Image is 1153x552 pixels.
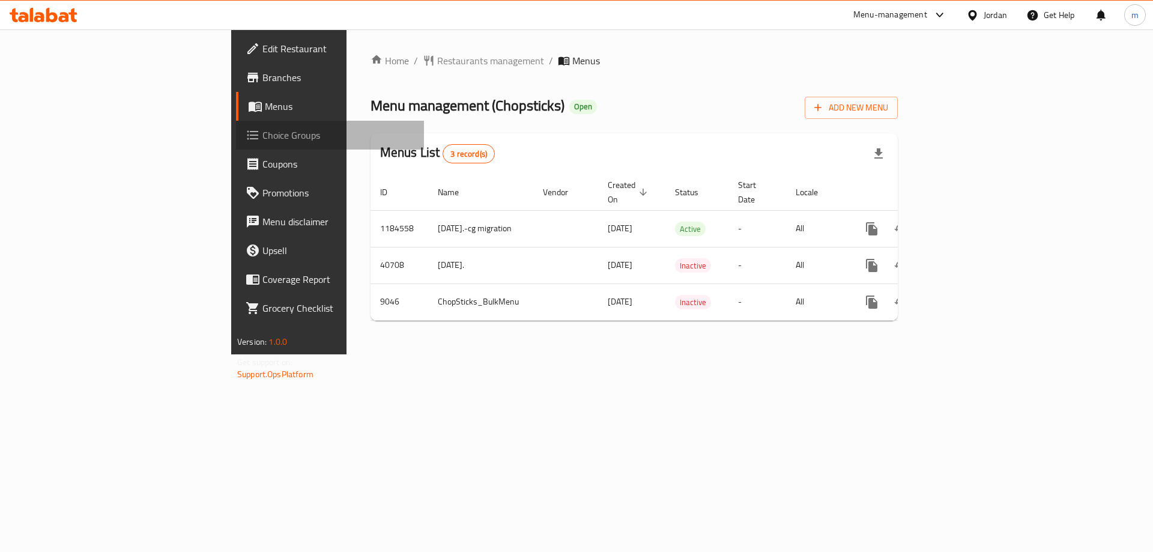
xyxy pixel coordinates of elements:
button: Change Status [886,288,915,317]
span: Grocery Checklist [262,301,414,315]
h2: Menus List [380,144,495,163]
span: Promotions [262,186,414,200]
div: Inactive [675,258,711,273]
a: Menus [236,92,424,121]
div: Export file [864,139,893,168]
span: Inactive [675,259,711,273]
span: Add New Menu [814,100,888,115]
span: Locale [796,185,834,199]
button: more [858,251,886,280]
span: Menus [265,99,414,114]
button: more [858,214,886,243]
span: Open [569,102,597,112]
button: Change Status [886,251,915,280]
span: Created On [608,178,651,207]
span: Vendor [543,185,584,199]
span: Menu management ( Chopsticks ) [371,92,564,119]
a: Edit Restaurant [236,34,424,63]
span: Version: [237,334,267,350]
td: ChopSticks_BulkMenu [428,284,533,320]
li: / [549,53,553,68]
span: [DATE] [608,220,632,236]
a: Support.OpsPlatform [237,366,313,382]
a: Branches [236,63,424,92]
button: more [858,288,886,317]
span: Branches [262,70,414,85]
a: Upsell [236,236,424,265]
span: Menus [572,53,600,68]
span: Edit Restaurant [262,41,414,56]
span: Restaurants management [437,53,544,68]
span: Menu disclaimer [262,214,414,229]
td: - [728,284,786,320]
span: Inactive [675,296,711,309]
button: Change Status [886,214,915,243]
span: [DATE] [608,257,632,273]
div: Open [569,100,597,114]
td: All [786,284,848,320]
span: Name [438,185,474,199]
td: - [728,247,786,284]
span: Active [675,222,706,236]
a: Coverage Report [236,265,424,294]
span: Coverage Report [262,272,414,287]
th: Actions [848,174,982,211]
span: Start Date [738,178,772,207]
button: Add New Menu [805,97,898,119]
span: Coupons [262,157,414,171]
div: Total records count [443,144,495,163]
span: 1.0.0 [268,334,287,350]
td: [DATE]. [428,247,533,284]
span: Status [675,185,714,199]
a: Choice Groups [236,121,424,150]
a: Promotions [236,178,424,207]
a: Restaurants management [423,53,544,68]
div: Menu-management [853,8,927,22]
td: [DATE].-cg migration [428,210,533,247]
span: 3 record(s) [443,148,494,160]
td: All [786,210,848,247]
span: Upsell [262,243,414,258]
span: [DATE] [608,294,632,309]
td: - [728,210,786,247]
nav: breadcrumb [371,53,898,68]
a: Coupons [236,150,424,178]
table: enhanced table [371,174,982,321]
a: Grocery Checklist [236,294,424,323]
span: m [1131,8,1139,22]
td: All [786,247,848,284]
span: Get support on: [237,354,292,370]
a: Menu disclaimer [236,207,424,236]
div: Jordan [984,8,1007,22]
span: ID [380,185,403,199]
span: Choice Groups [262,128,414,142]
div: Active [675,222,706,236]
